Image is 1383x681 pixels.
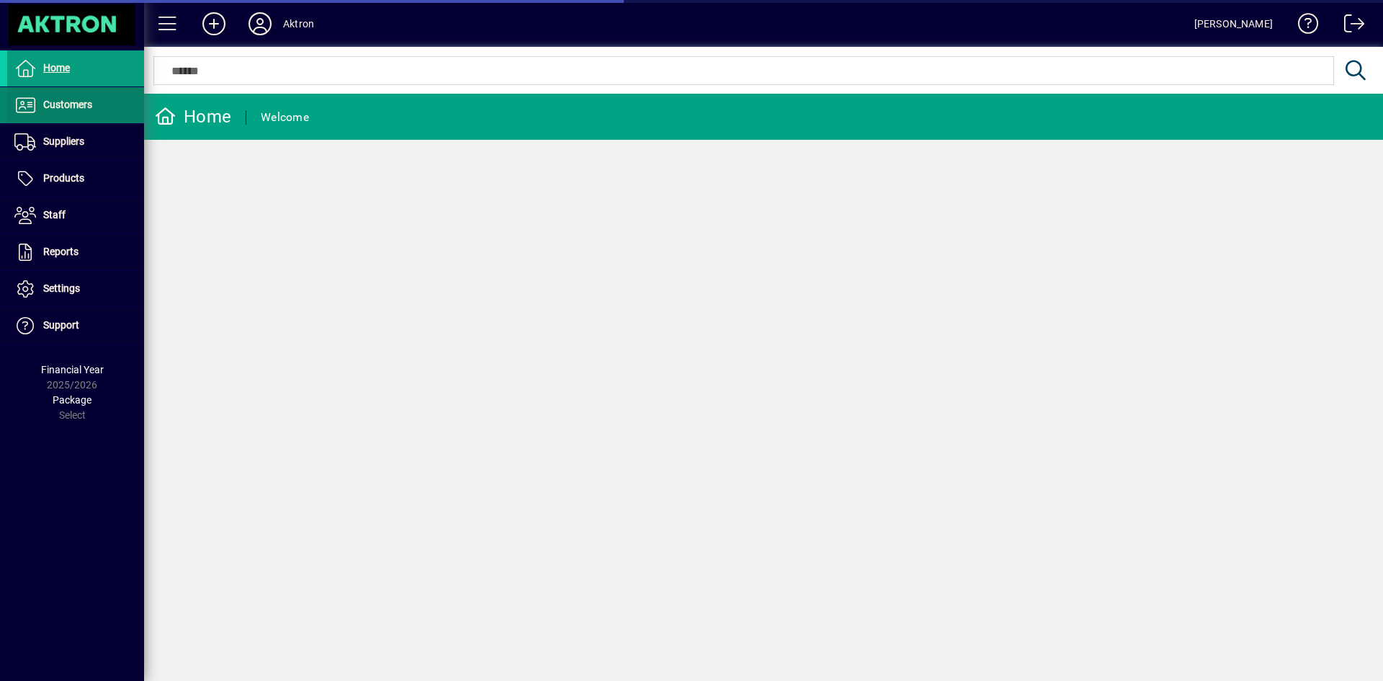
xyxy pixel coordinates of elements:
span: Reports [43,246,79,257]
a: Customers [7,87,144,123]
a: Products [7,161,144,197]
span: Package [53,394,91,406]
div: Home [155,105,231,128]
a: Staff [7,197,144,233]
a: Settings [7,271,144,307]
a: Support [7,308,144,344]
span: Customers [43,99,92,110]
a: Logout [1333,3,1365,50]
span: Settings [43,282,80,294]
div: Welcome [261,106,309,129]
button: Add [191,11,237,37]
a: Reports [7,234,144,270]
div: Aktron [283,12,314,35]
span: Home [43,62,70,74]
span: Support [43,319,79,331]
span: Staff [43,209,66,221]
div: [PERSON_NAME] [1194,12,1273,35]
span: Products [43,172,84,184]
button: Profile [237,11,283,37]
span: Suppliers [43,135,84,147]
a: Knowledge Base [1287,3,1319,50]
span: Financial Year [41,364,104,375]
a: Suppliers [7,124,144,160]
